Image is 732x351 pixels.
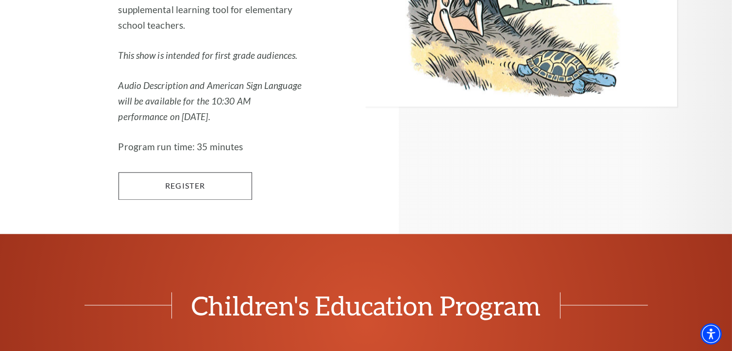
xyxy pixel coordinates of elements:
[171,292,561,318] span: Children's Education Program
[119,80,302,122] em: Audio Description and American Sign Language will be available for the 10:30 AM performance on [D...
[119,139,302,155] p: Program run time: 35 minutes
[119,172,252,199] a: Register
[700,323,722,345] div: Accessibility Menu
[119,50,298,61] em: This show is intended for first grade audiences.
